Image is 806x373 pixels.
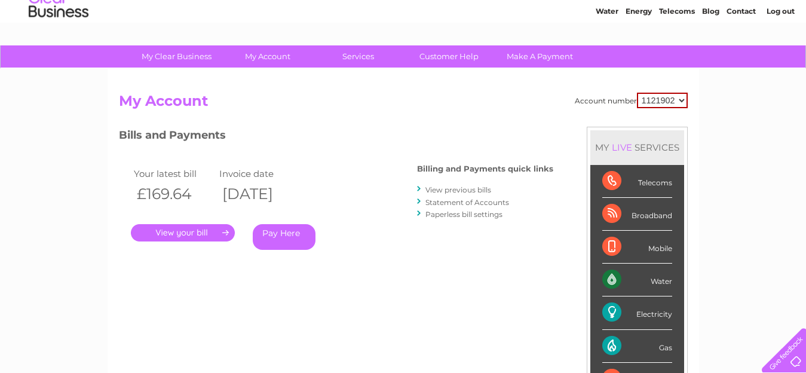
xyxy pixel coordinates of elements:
[575,93,688,108] div: Account number
[131,182,217,206] th: £169.64
[602,231,672,264] div: Mobile
[119,93,688,115] h2: My Account
[216,166,302,182] td: Invoice date
[602,296,672,329] div: Electricity
[131,166,217,182] td: Your latest bill
[425,198,509,207] a: Statement of Accounts
[216,182,302,206] th: [DATE]
[602,330,672,363] div: Gas
[121,7,686,58] div: Clear Business is a trading name of Verastar Limited (registered in [GEOGRAPHIC_DATA] No. 3667643...
[119,127,553,148] h3: Bills and Payments
[727,51,756,60] a: Contact
[702,51,719,60] a: Blog
[28,31,89,68] img: logo.png
[659,51,695,60] a: Telecoms
[767,51,795,60] a: Log out
[425,185,491,194] a: View previous bills
[417,164,553,173] h4: Billing and Payments quick links
[309,45,407,68] a: Services
[491,45,589,68] a: Make A Payment
[609,142,635,153] div: LIVE
[602,264,672,296] div: Water
[400,45,498,68] a: Customer Help
[602,198,672,231] div: Broadband
[596,51,618,60] a: Water
[131,224,235,241] a: .
[253,224,315,250] a: Pay Here
[218,45,317,68] a: My Account
[626,51,652,60] a: Energy
[581,6,663,21] a: 0333 014 3131
[425,210,502,219] a: Paperless bill settings
[590,130,684,164] div: MY SERVICES
[602,165,672,198] div: Telecoms
[127,45,226,68] a: My Clear Business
